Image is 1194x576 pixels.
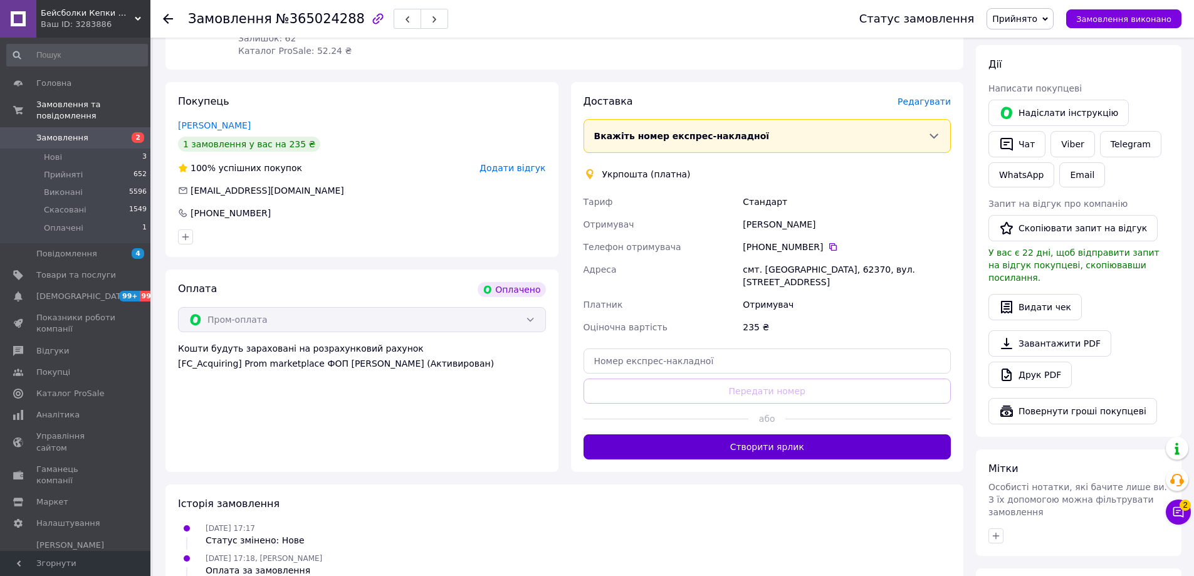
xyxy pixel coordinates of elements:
span: 4 [132,248,144,259]
span: 652 [134,169,147,181]
div: Кошти будуть зараховані на розрахунковий рахунок [178,342,546,370]
span: Оплачені [44,223,83,234]
span: Додати відгук [479,163,545,173]
span: Редагувати [898,97,951,107]
a: [PERSON_NAME] [178,120,251,130]
div: Статус замовлення [859,13,975,25]
span: Прийнято [992,14,1037,24]
span: Оціночна вартість [584,322,668,332]
span: Замовлення [188,11,272,26]
span: [DEMOGRAPHIC_DATA] [36,291,129,302]
div: [FC_Acquiring] Prom marketplace ФОП [PERSON_NAME] (Активирован) [178,357,546,370]
span: 1 [142,223,147,234]
span: Вкажіть номер експрес-накладної [594,131,770,141]
div: успішних покупок [178,162,302,174]
a: Viber [1050,131,1094,157]
div: 1 замовлення у вас на 235 ₴ [178,137,320,152]
input: Номер експрес-накладної [584,348,951,374]
span: Адреса [584,264,617,275]
span: [PERSON_NAME] та рахунки [36,540,116,574]
a: Друк PDF [988,362,1072,388]
span: Особисті нотатки, які бачите лише ви. З їх допомогою можна фільтрувати замовлення [988,482,1167,517]
span: Показники роботи компанії [36,312,116,335]
span: Замовлення [36,132,88,144]
span: 2 [132,132,144,143]
span: Тариф [584,197,613,207]
span: Залишок: 62 [238,33,296,43]
span: Відгуки [36,345,69,357]
span: Товари та послуги [36,270,116,281]
span: Замовлення виконано [1076,14,1171,24]
div: Отримувач [740,293,953,316]
span: Виконані [44,187,83,198]
span: №365024288 [276,11,365,26]
span: 2 [1180,498,1191,509]
span: Дії [988,58,1002,70]
span: Маркет [36,496,68,508]
span: Доставка [584,95,633,107]
span: Замовлення та повідомлення [36,99,150,122]
span: Мітки [988,463,1019,474]
span: [DATE] 17:17 [206,524,255,533]
div: Стандарт [740,191,953,213]
button: Створити ярлик [584,434,951,459]
span: 3 [142,152,147,163]
span: У вас є 22 дні, щоб відправити запит на відгук покупцеві, скопіювавши посилання. [988,248,1160,283]
input: Пошук [6,44,148,66]
span: Отримувач [584,219,634,229]
span: Телефон отримувача [584,242,681,252]
div: [PHONE_NUMBER] [743,241,951,253]
span: Головна [36,78,71,89]
div: Оплачено [478,282,545,297]
span: Повідомлення [36,248,97,259]
span: Аналітика [36,409,80,421]
span: 99+ [119,291,140,301]
button: Повернути гроші покупцеві [988,398,1157,424]
a: WhatsApp [988,162,1054,187]
div: Статус змінено: Нове [206,534,305,547]
span: Каталог ProSale: 52.24 ₴ [238,46,352,56]
button: Чат з покупцем2 [1166,500,1191,525]
div: [PERSON_NAME] [740,213,953,236]
a: Telegram [1100,131,1161,157]
span: Покупець [178,95,229,107]
span: Запит на відгук про компанію [988,199,1128,209]
span: Бейсболки Кепки Шапки Аксесуари оптом со склада [41,8,135,19]
button: Видати чек [988,294,1082,320]
span: Історія замовлення [178,498,280,510]
span: Оплата [178,283,217,295]
span: 100% [191,163,216,173]
button: Надіслати інструкцію [988,100,1129,126]
div: Ваш ID: 3283886 [41,19,150,30]
div: [PHONE_NUMBER] [189,207,272,219]
span: Прийняті [44,169,83,181]
button: Замовлення виконано [1066,9,1181,28]
span: [EMAIL_ADDRESS][DOMAIN_NAME] [191,186,344,196]
span: Нові [44,152,62,163]
div: смт. [GEOGRAPHIC_DATA], 62370, вул. [STREET_ADDRESS] [740,258,953,293]
span: Гаманець компанії [36,464,116,486]
div: 235 ₴ [740,316,953,338]
span: Покупці [36,367,70,378]
span: або [748,412,785,425]
button: Скопіювати запит на відгук [988,215,1158,241]
span: 5596 [129,187,147,198]
span: Управління сайтом [36,431,116,453]
span: Каталог ProSale [36,388,104,399]
span: Платник [584,300,623,310]
a: Завантажити PDF [988,330,1111,357]
span: Скасовані [44,204,86,216]
div: Укрпошта (платна) [599,168,694,181]
button: Чат [988,131,1045,157]
span: Написати покупцеві [988,83,1082,93]
button: Email [1059,162,1105,187]
span: 99+ [140,291,160,301]
span: 1549 [129,204,147,216]
span: Налаштування [36,518,100,529]
span: [DATE] 17:18, [PERSON_NAME] [206,554,322,563]
div: Повернутися назад [163,13,173,25]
